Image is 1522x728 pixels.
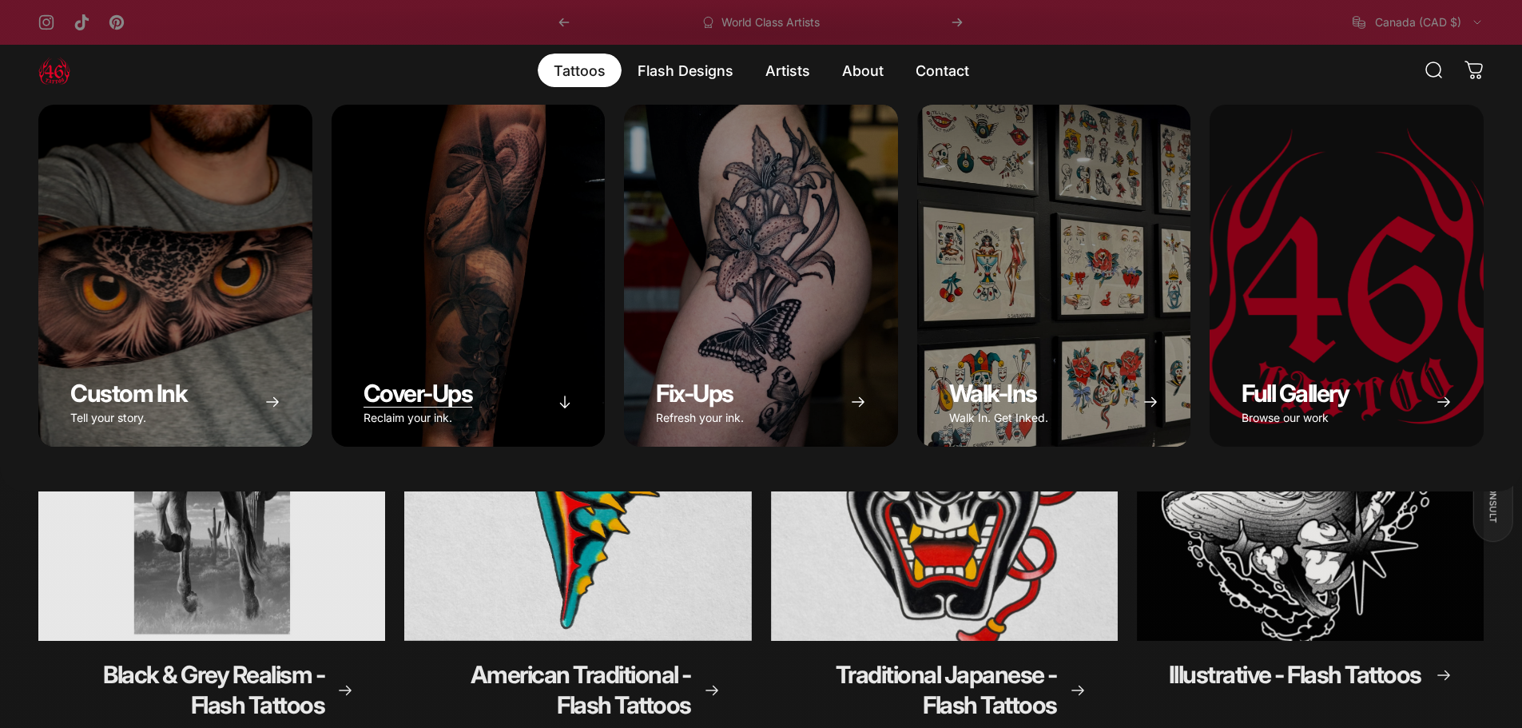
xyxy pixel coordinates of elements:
a: 0 items [1456,53,1492,88]
p: Browse our work [1242,411,1349,425]
p: Reclaim your ink. [364,411,473,425]
p: Walk In. Get Inked. [949,411,1048,425]
a: Full Gallery [1210,105,1484,447]
a: Cover-Ups [332,105,606,447]
nav: Primary [538,54,985,87]
summary: Flash Designs [622,54,749,87]
p: Refresh your ink. [656,411,744,425]
span: Cover-Ups [364,379,473,408]
span: Full Gallery [1242,379,1349,408]
a: Contact [900,54,985,87]
span: Fix-Ups [656,379,733,408]
a: Custom Ink [38,105,312,447]
a: Fix-Ups [624,105,898,447]
a: Walk-Ins [917,105,1191,447]
span: Walk-Ins [949,379,1037,408]
summary: Tattoos [538,54,622,87]
span: Custom Ink [70,379,187,408]
summary: About [826,54,900,87]
p: Tell your story. [70,411,187,425]
summary: Artists [749,54,826,87]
